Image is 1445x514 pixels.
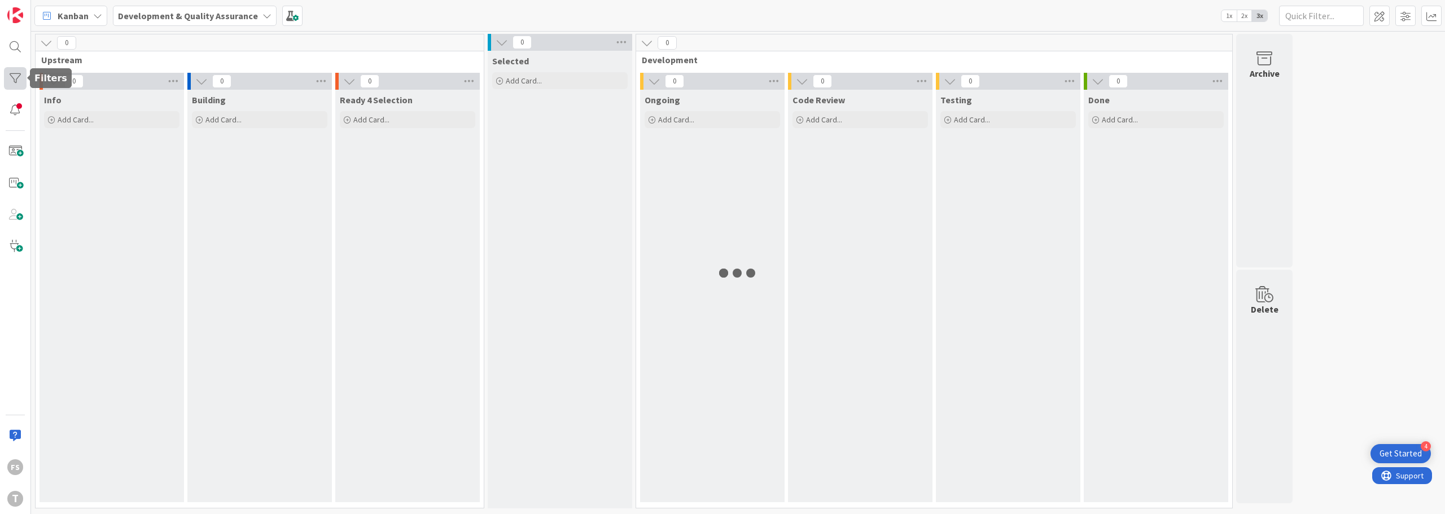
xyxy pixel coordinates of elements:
[58,9,89,23] span: Kanban
[44,94,62,106] span: Info
[340,94,413,106] span: Ready 4 Selection
[492,55,529,67] span: Selected
[41,54,470,65] span: Upstream
[813,74,832,88] span: 0
[645,94,680,106] span: Ongoing
[1102,115,1138,125] span: Add Card...
[7,7,23,23] img: Visit kanbanzone.com
[1088,94,1110,106] span: Done
[940,94,972,106] span: Testing
[954,115,990,125] span: Add Card...
[792,94,845,106] span: Code Review
[1221,10,1237,21] span: 1x
[57,36,76,50] span: 0
[506,76,542,86] span: Add Card...
[360,74,379,88] span: 0
[1250,67,1280,80] div: Archive
[1370,444,1431,463] div: Open Get Started checklist, remaining modules: 4
[1237,10,1252,21] span: 2x
[658,115,694,125] span: Add Card...
[642,54,1218,65] span: Development
[7,459,23,475] div: FS
[658,36,677,50] span: 0
[24,2,51,15] span: Support
[1279,6,1364,26] input: Quick Filter...
[7,491,23,507] div: T
[1251,302,1278,316] div: Delete
[64,74,84,88] span: 0
[205,115,242,125] span: Add Card...
[1380,448,1422,459] div: Get Started
[1421,441,1431,451] div: 4
[1252,10,1267,21] span: 3x
[1109,74,1128,88] span: 0
[118,10,258,21] b: Development & Quality Assurance
[192,94,226,106] span: Building
[806,115,842,125] span: Add Card...
[212,74,231,88] span: 0
[58,115,94,125] span: Add Card...
[353,115,389,125] span: Add Card...
[34,73,67,84] h5: Filters
[513,36,532,49] span: 0
[665,74,684,88] span: 0
[961,74,980,88] span: 0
